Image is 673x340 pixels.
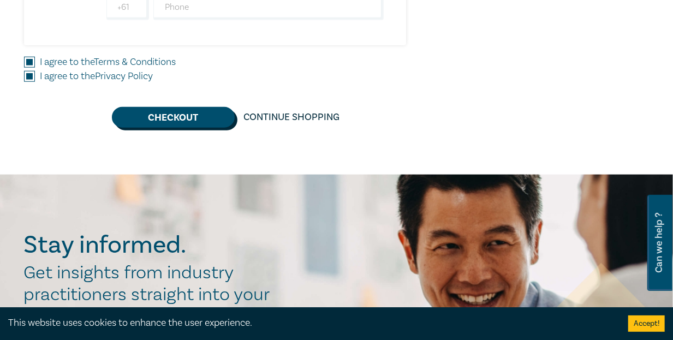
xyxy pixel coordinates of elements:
label: I agree to the [40,69,153,83]
button: Accept cookies [628,315,665,332]
h2: Get insights from industry practitioners straight into your inbox. [24,262,282,327]
span: Can we help ? [654,201,664,284]
label: I agree to the [40,55,176,69]
h2: Stay informed. [24,231,282,259]
a: Terms & Conditions [94,56,176,68]
button: Checkout [112,107,235,128]
div: This website uses cookies to enhance the user experience. [8,316,612,330]
a: Privacy Policy [96,70,153,82]
a: Continue Shopping [235,107,348,128]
